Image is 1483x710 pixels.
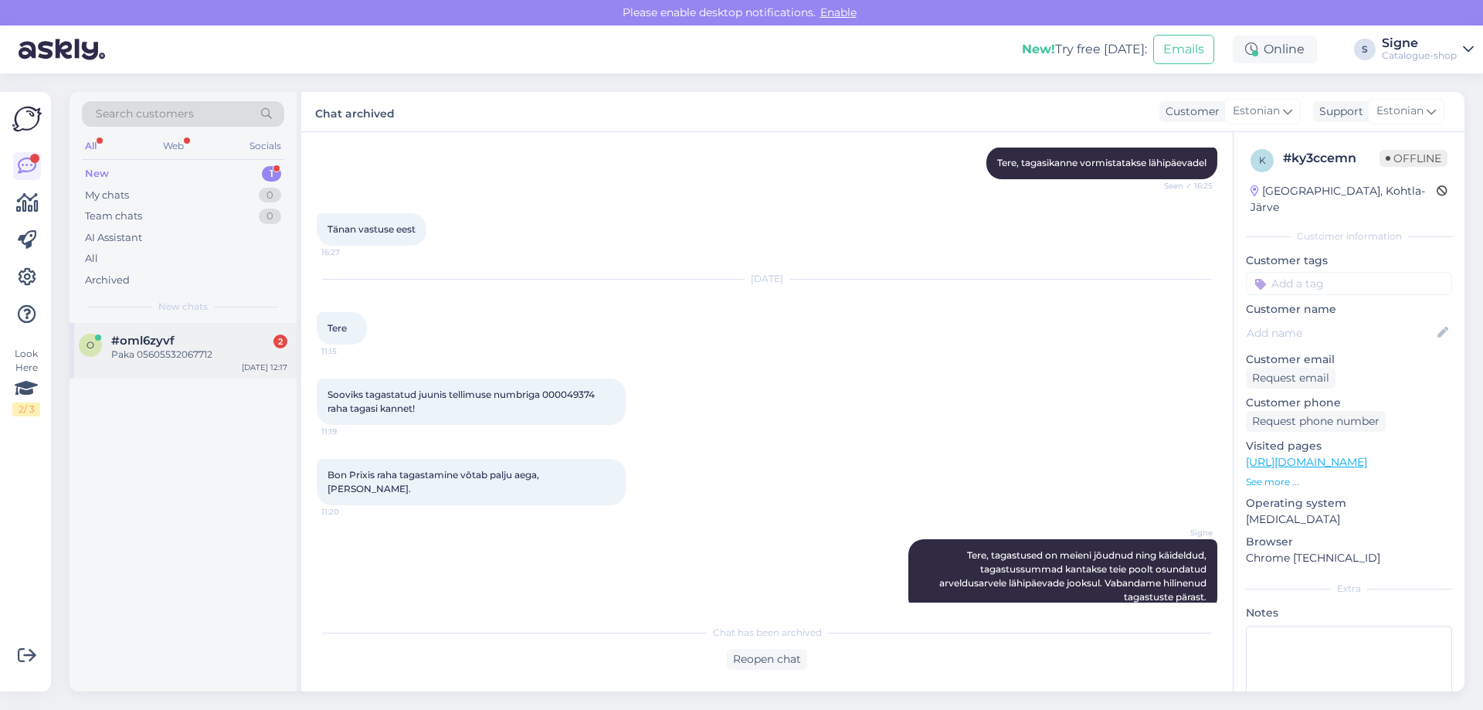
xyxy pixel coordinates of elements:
div: Extra [1246,582,1452,596]
p: Notes [1246,605,1452,621]
div: Signe [1382,37,1457,49]
span: Tere [327,322,347,334]
div: Paka 05605532067712 [111,348,287,362]
div: Reopen chat [727,649,807,670]
span: Offline [1379,150,1447,167]
div: 2 / 3 [12,403,40,416]
span: Tere, tagastused on meieni jõudnud ning käideldud, tagastussummad kantakse teie poolt osundatud a... [939,549,1209,603]
div: # ky3ccemn [1283,149,1379,168]
span: Estonian [1376,103,1424,120]
p: Chrome [TECHNICAL_ID] [1246,550,1452,566]
div: Request email [1246,368,1335,389]
span: Tänan vastuse eest [327,223,416,235]
p: Browser [1246,534,1452,550]
div: Online [1233,36,1317,63]
span: 11:15 [321,345,379,357]
div: [GEOGRAPHIC_DATA], Kohtla-Järve [1251,183,1437,216]
span: #oml6zyvf [111,334,175,348]
input: Add a tag [1246,272,1452,295]
span: Signe [1155,527,1213,538]
p: Customer tags [1246,253,1452,269]
span: Enable [816,5,861,19]
p: Customer name [1246,301,1452,318]
img: Askly Logo [12,104,42,134]
b: New! [1022,42,1055,56]
input: Add name [1247,324,1434,341]
span: k [1259,155,1266,166]
span: 11:19 [321,426,379,437]
div: Request phone number [1246,411,1386,432]
span: Sooviks tagastatud juunis tellimuse numbriga 000049374 raha tagasi kannet! [327,389,597,414]
div: Team chats [85,209,142,224]
span: Bon Prixis raha tagastamine võtab palju aega, [PERSON_NAME]. [327,469,541,494]
div: Look Here [12,347,40,416]
span: Chat has been archived [713,626,822,640]
span: o [87,339,94,351]
div: Web [160,136,187,156]
div: [DATE] 12:17 [242,362,287,373]
span: Tere, tagasikanne vormistatakse lähipäevadel [997,157,1206,168]
div: Archived [85,273,130,288]
p: Visited pages [1246,438,1452,454]
span: New chats [158,300,208,314]
p: [MEDICAL_DATA] [1246,511,1452,528]
div: New [85,166,109,182]
div: Catalogue-shop [1382,49,1457,62]
div: 0 [259,188,281,203]
div: 2 [273,335,287,348]
p: Customer email [1246,352,1452,368]
label: Chat archived [315,101,395,122]
div: Customer [1159,104,1220,120]
div: [DATE] [317,272,1217,286]
button: Emails [1153,35,1214,64]
span: Estonian [1233,103,1280,120]
p: Operating system [1246,495,1452,511]
div: Support [1313,104,1363,120]
p: See more ... [1246,475,1452,489]
span: 11:20 [321,506,379,518]
div: Try free [DATE]: [1022,40,1147,59]
a: [URL][DOMAIN_NAME] [1246,455,1367,469]
div: My chats [85,188,129,203]
p: Customer phone [1246,395,1452,411]
div: AI Assistant [85,230,142,246]
div: All [85,251,98,267]
div: All [82,136,100,156]
div: S [1354,39,1376,60]
span: Search customers [96,106,194,122]
div: Customer information [1246,229,1452,243]
a: SigneCatalogue-shop [1382,37,1474,62]
div: 1 [262,166,281,182]
div: Socials [246,136,284,156]
div: 0 [259,209,281,224]
span: 16:27 [321,246,379,258]
span: Seen ✓ 16:25 [1155,180,1213,192]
